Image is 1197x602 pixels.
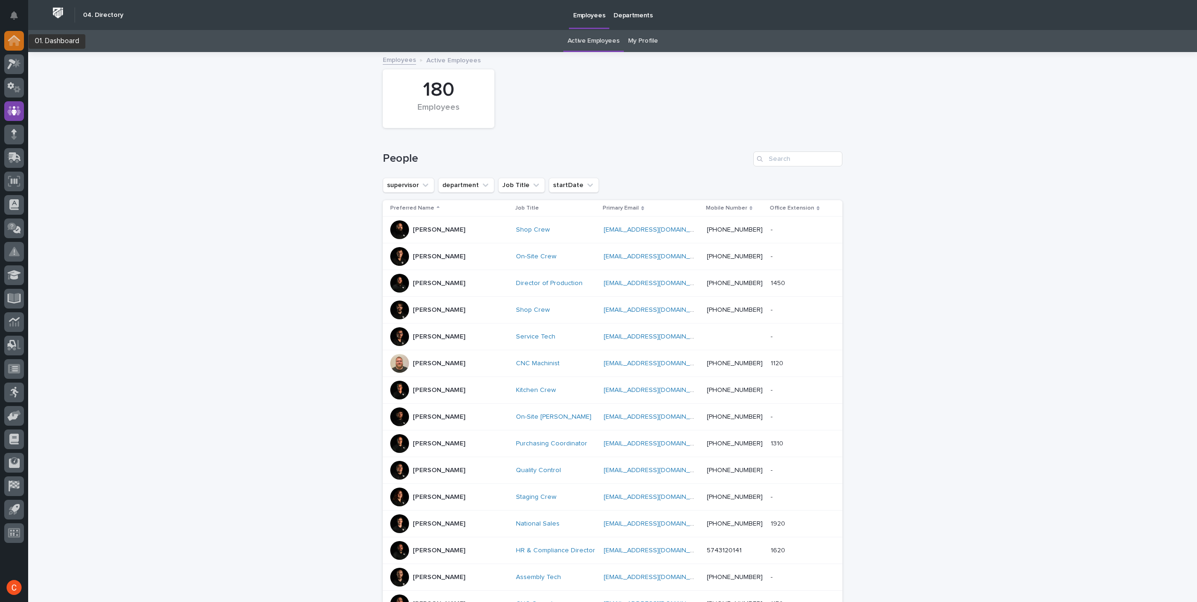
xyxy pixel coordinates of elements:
[413,467,465,474] p: [PERSON_NAME]
[498,178,545,193] button: Job Title
[604,280,710,286] a: [EMAIL_ADDRESS][DOMAIN_NAME]
[771,545,787,555] p: 1620
[413,279,465,287] p: [PERSON_NAME]
[413,253,465,261] p: [PERSON_NAME]
[771,438,785,448] p: 1310
[383,178,434,193] button: supervisor
[413,306,465,314] p: [PERSON_NAME]
[604,440,710,447] a: [EMAIL_ADDRESS][DOMAIN_NAME]
[549,178,599,193] button: startDate
[707,280,763,286] a: [PHONE_NUMBER]
[771,331,774,341] p: -
[515,203,539,213] p: Job Title
[426,54,481,65] p: Active Employees
[516,360,560,368] a: CNC Machinist
[383,243,842,270] tr: [PERSON_NAME]On-Site Crew [EMAIL_ADDRESS][DOMAIN_NAME] [PHONE_NUMBER]--
[707,494,763,500] a: [PHONE_NUMBER]
[771,572,774,581] p: -
[604,253,710,260] a: [EMAIL_ADDRESS][DOMAIN_NAME]
[516,520,560,528] a: National Sales
[604,494,710,500] a: [EMAIL_ADDRESS][DOMAIN_NAME]
[413,226,465,234] p: [PERSON_NAME]
[516,306,550,314] a: Shop Crew
[604,226,710,233] a: [EMAIL_ADDRESS][DOMAIN_NAME]
[383,537,842,564] tr: [PERSON_NAME]HR & Compliance Director [EMAIL_ADDRESS][DOMAIN_NAME] 574312014116201620
[604,387,710,393] a: [EMAIL_ADDRESS][DOMAIN_NAME]
[771,411,774,421] p: -
[707,307,763,313] a: [PHONE_NUMBER]
[516,547,595,555] a: HR & Compliance Director
[604,333,710,340] a: [EMAIL_ADDRESS][DOMAIN_NAME]
[516,253,556,261] a: On-Site Crew
[438,178,494,193] button: department
[770,203,814,213] p: Office Extension
[604,547,710,554] a: [EMAIL_ADDRESS][DOMAIN_NAME]
[383,54,416,65] a: Employees
[604,307,710,313] a: [EMAIL_ADDRESS][DOMAIN_NAME]
[413,520,465,528] p: [PERSON_NAME]
[771,304,774,314] p: -
[604,360,710,367] a: [EMAIL_ADDRESS][DOMAIN_NAME]
[4,578,24,597] button: users-avatar
[707,520,763,527] a: [PHONE_NUMBER]
[707,226,763,233] a: [PHONE_NUMBER]
[707,467,763,474] a: [PHONE_NUMBER]
[771,278,787,287] p: 1450
[771,224,774,234] p: -
[516,467,561,474] a: Quality Control
[83,11,123,19] h2: 04. Directory
[390,203,434,213] p: Preferred Name
[628,30,658,52] a: My Profile
[516,493,556,501] a: Staging Crew
[399,103,478,122] div: Employees
[12,11,24,26] div: Notifications
[707,253,763,260] a: [PHONE_NUMBER]
[568,30,620,52] a: Active Employees
[383,484,842,511] tr: [PERSON_NAME]Staging Crew [EMAIL_ADDRESS][DOMAIN_NAME] [PHONE_NUMBER]--
[516,226,550,234] a: Shop Crew
[383,404,842,430] tr: [PERSON_NAME]On-Site [PERSON_NAME] [EMAIL_ADDRESS][DOMAIN_NAME] [PHONE_NUMBER]--
[771,384,774,394] p: -
[49,4,67,22] img: Workspace Logo
[771,518,787,528] p: 1920
[604,414,710,420] a: [EMAIL_ADDRESS][DOMAIN_NAME]
[604,520,710,527] a: [EMAIL_ADDRESS][DOMAIN_NAME]
[383,457,842,484] tr: [PERSON_NAME]Quality Control [EMAIL_ADDRESS][DOMAIN_NAME] [PHONE_NUMBER]--
[604,574,710,580] a: [EMAIL_ADDRESS][DOMAIN_NAME]
[707,547,742,554] a: 5743120141
[413,413,465,421] p: [PERSON_NAME]
[413,360,465,368] p: [PERSON_NAME]
[516,413,591,421] a: On-Site [PERSON_NAME]
[604,467,710,474] a: [EMAIL_ADDRESS][DOMAIN_NAME]
[413,440,465,448] p: [PERSON_NAME]
[771,358,785,368] p: 1120
[707,574,763,580] a: [PHONE_NUMBER]
[383,430,842,457] tr: [PERSON_NAME]Purchasing Coordinator [EMAIL_ADDRESS][DOMAIN_NAME] [PHONE_NUMBER]13101310
[383,324,842,350] tr: [PERSON_NAME]Service Tech [EMAIL_ADDRESS][DOMAIN_NAME] --
[707,387,763,393] a: [PHONE_NUMBER]
[753,151,842,166] input: Search
[707,440,763,447] a: [PHONE_NUMBER]
[383,270,842,297] tr: [PERSON_NAME]Director of Production [EMAIL_ADDRESS][DOMAIN_NAME] [PHONE_NUMBER]14501450
[516,279,583,287] a: Director of Production
[4,6,24,25] button: Notifications
[771,465,774,474] p: -
[413,386,465,394] p: [PERSON_NAME]
[771,251,774,261] p: -
[707,360,763,367] a: [PHONE_NUMBER]
[516,573,561,581] a: Assembly Tech
[516,386,556,394] a: Kitchen Crew
[603,203,639,213] p: Primary Email
[771,491,774,501] p: -
[413,573,465,581] p: [PERSON_NAME]
[399,78,478,102] div: 180
[516,333,555,341] a: Service Tech
[706,203,747,213] p: Mobile Number
[413,493,465,501] p: [PERSON_NAME]
[383,297,842,324] tr: [PERSON_NAME]Shop Crew [EMAIL_ADDRESS][DOMAIN_NAME] [PHONE_NUMBER]--
[383,152,750,166] h1: People
[383,564,842,591] tr: [PERSON_NAME]Assembly Tech [EMAIL_ADDRESS][DOMAIN_NAME] [PHONE_NUMBER]--
[383,511,842,537] tr: [PERSON_NAME]National Sales [EMAIL_ADDRESS][DOMAIN_NAME] [PHONE_NUMBER]19201920
[413,333,465,341] p: [PERSON_NAME]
